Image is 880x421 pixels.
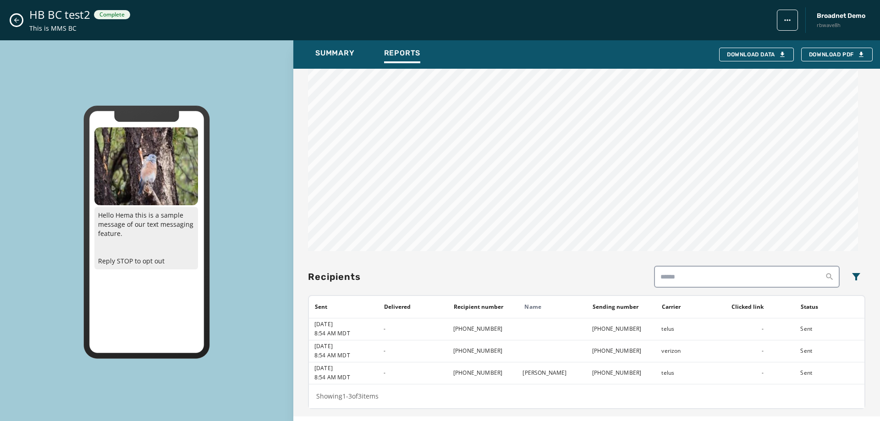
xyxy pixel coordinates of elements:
span: Summary [315,49,355,58]
button: Sort by [object Object] [589,300,642,314]
td: [PHONE_NUMBER] [587,362,656,384]
span: 8:54 AM MDT [314,352,378,359]
td: [PHONE_NUMBER] [448,318,517,340]
td: [PHONE_NUMBER] [448,340,517,362]
button: Sort by [object Object] [658,300,684,314]
td: Sent [795,340,864,362]
span: [DATE] [314,365,378,372]
span: Broadnet Demo [817,11,865,21]
button: Sort by [object Object] [380,300,414,314]
button: Filters menu [847,268,865,286]
div: - [731,369,794,377]
button: Sort by [object Object] [311,300,331,314]
button: Sort by [object Object] [450,300,507,314]
p: Hello Hema this is a sample message of our text messaging feature. Reply STOP to opt out [94,207,198,269]
button: Sort by [object Object] [728,300,767,314]
td: - [378,318,447,340]
button: Sort by [object Object] [797,300,822,314]
span: [DATE] [314,343,378,350]
img: 2025-09-16_145407_8861_phpKU4r67-300x225-4211.jpg [94,127,198,205]
h4: Recipients [308,270,361,283]
td: verizon [656,340,725,362]
div: - [731,325,794,333]
td: - [378,362,447,384]
td: [PERSON_NAME] [517,362,586,384]
td: Sent [795,362,864,384]
td: Sent [795,318,864,340]
span: Download PDF [809,51,865,58]
span: Showing 1 - 3 of 3 items [316,392,379,400]
span: Reports [384,49,421,58]
td: [PHONE_NUMBER] [587,318,656,340]
td: telus [656,362,725,384]
span: 8:54 AM MDT [314,374,378,381]
span: [DATE] [314,321,378,328]
span: 8:54 AM MDT [314,330,378,337]
td: [PHONE_NUMBER] [587,340,656,362]
td: - [378,340,447,362]
div: - [731,347,794,355]
div: Download Data [727,51,786,58]
span: rbwave8h [817,22,865,29]
button: broadcast action menu [777,10,798,31]
td: telus [656,318,725,340]
div: Name [524,303,586,311]
td: [PHONE_NUMBER] [448,362,517,384]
